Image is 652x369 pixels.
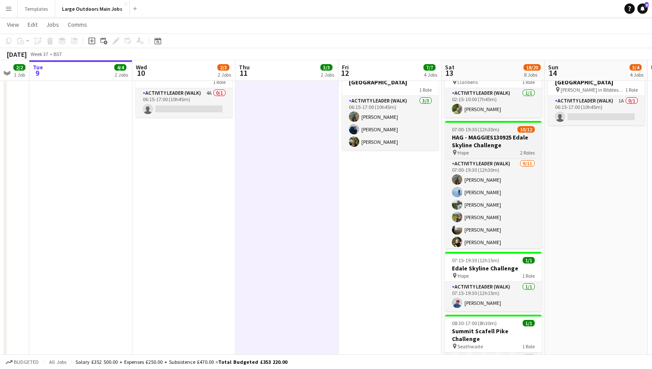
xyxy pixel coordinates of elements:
[445,282,542,311] app-card-role: Activity Leader (Walk)1/107:15-19:30 (12h15m)[PERSON_NAME]
[114,64,126,71] span: 4/4
[7,21,19,28] span: View
[548,96,645,125] app-card-role: Activity Leader (Walk)1A0/106:15-17:00 (10h45m)
[7,50,27,59] div: [DATE]
[136,88,232,118] app-card-role: Activity Leader (Walk)4A0/106:15-17:00 (10h45m)
[238,68,250,78] span: 11
[424,71,437,78] div: 4 Jobs
[342,96,439,150] app-card-role: Activity Leader (Walk)3/306:15-17:00 (10h45m)[PERSON_NAME][PERSON_NAME][PERSON_NAME]
[342,58,439,150] app-job-card: 06:15-17:00 (10h45m)3/3HAG - SHOOSMITH120925 - [GEOGRAPHIC_DATA]1 RoleActivity Leader (Walk)3/306...
[135,68,147,78] span: 10
[218,359,287,365] span: Total Budgeted £353 220.00
[24,19,41,30] a: Edit
[520,149,535,156] span: 2 Roles
[458,79,478,85] span: Llanberis
[517,126,535,133] span: 10/12
[458,149,469,156] span: Hope
[18,0,55,17] button: Templates
[53,51,62,57] div: BST
[136,58,232,118] app-job-card: 06:15-17:00 (10h45m)0/1HAG - WICKES1009251 RoleActivity Leader (Walk)4A0/106:15-17:00 (10h45m)
[423,64,436,71] span: 7/7
[445,121,542,248] app-job-card: 07:00-19:30 (12h30m)10/12HAG - MAGGIES130925 Edale Skyline Challenge Hope2 RolesActivity Leader (...
[28,21,38,28] span: Edit
[645,2,649,8] span: 8
[75,359,287,365] div: Salary £352 500.00 + Expenses £250.00 + Subsistence £470.00 =
[445,327,542,343] h3: Summit Scafell Pike Challenge
[28,51,50,57] span: Week 37
[548,63,558,71] span: Sun
[445,264,542,272] h3: Edale Skyline Challenge
[452,126,499,133] span: 07:00-19:30 (12h30m)
[342,63,349,71] span: Fri
[625,87,638,93] span: 1 Role
[136,63,147,71] span: Wed
[445,252,542,311] app-job-card: 07:15-19:30 (12h15m)1/1Edale Skyline Challenge Hope1 RoleActivity Leader (Walk)1/107:15-19:30 (12...
[43,19,63,30] a: Jobs
[68,21,87,28] span: Comms
[524,71,540,78] div: 8 Jobs
[320,64,332,71] span: 3/3
[217,64,229,71] span: 2/3
[341,68,349,78] span: 12
[522,343,535,350] span: 1 Role
[419,87,432,93] span: 1 Role
[561,87,625,93] span: [PERSON_NAME] in Ribblesdale [GEOGRAPHIC_DATA]
[522,273,535,279] span: 1 Role
[445,88,542,118] app-card-role: Activity Leader (Walk)1/102:15-10:00 (7h45m)[PERSON_NAME]
[445,58,542,118] app-job-card: 02:15-10:00 (7h45m)1/1Snowdon Sunrise Challenge Llanberis1 RoleActivity Leader (Walk)1/102:15-10:...
[523,257,535,264] span: 1/1
[452,257,499,264] span: 07:15-19:30 (12h15m)
[33,63,43,71] span: Tue
[46,21,59,28] span: Jobs
[31,68,43,78] span: 9
[444,68,455,78] span: 13
[4,357,40,367] button: Budgeted
[218,71,231,78] div: 2 Jobs
[547,68,558,78] span: 14
[115,71,128,78] div: 2 Jobs
[630,64,642,71] span: 3/4
[458,343,483,350] span: Seathwaite
[445,133,542,149] h3: HAG - MAGGIES130925 Edale Skyline Challenge
[523,320,535,326] span: 1/1
[213,79,226,85] span: 1 Role
[445,63,455,71] span: Sat
[239,63,250,71] span: Thu
[47,359,68,365] span: All jobs
[548,58,645,125] app-job-card: 06:15-17:00 (10h45m)0/1HAG - Lucy140925 - [GEOGRAPHIC_DATA] [PERSON_NAME] in Ribblesdale [GEOGRAP...
[452,320,497,326] span: 08:30-17:00 (8h30m)
[14,71,25,78] div: 1 Job
[458,273,469,279] span: Hope
[523,64,541,71] span: 18/20
[522,79,535,85] span: 1 Role
[64,19,91,30] a: Comms
[3,19,22,30] a: View
[13,64,25,71] span: 2/2
[14,359,39,365] span: Budgeted
[630,71,643,78] div: 4 Jobs
[445,159,542,313] app-card-role: Activity Leader (Walk)9/1107:00-19:30 (12h30m)[PERSON_NAME][PERSON_NAME][PERSON_NAME][PERSON_NAME...
[55,0,130,17] button: Large Outdoors Main Jobs
[321,71,334,78] div: 2 Jobs
[637,3,648,14] a: 8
